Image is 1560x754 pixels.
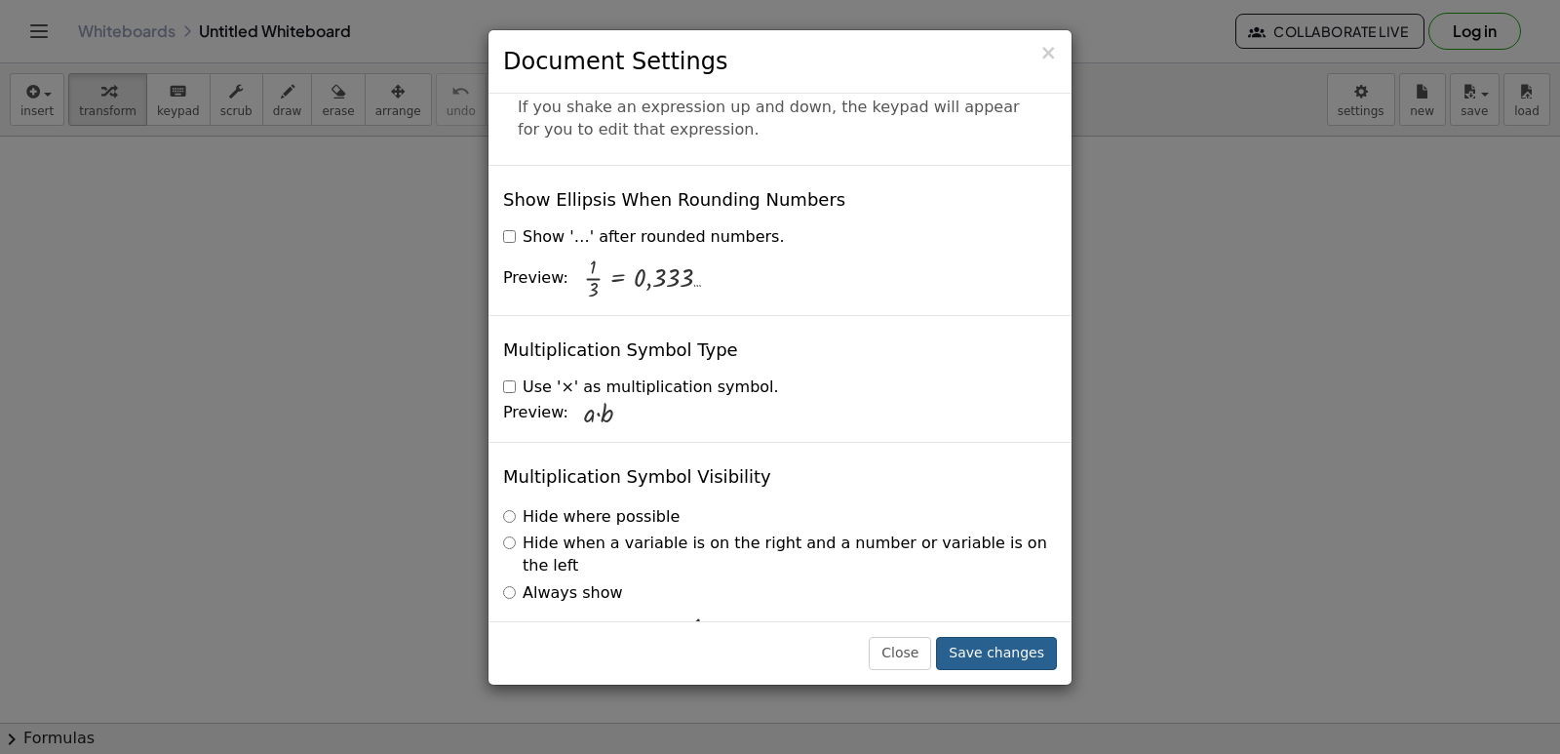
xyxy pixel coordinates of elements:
[503,506,680,529] label: Hide where possible
[503,586,516,599] input: Always show
[503,377,779,399] label: Use '×' as multiplication symbol.
[1039,43,1057,63] button: Close
[518,97,1042,141] p: If you shake an expression up and down, the keypad will appear for you to edit that expression.
[503,230,516,243] input: Show '…' after rounded numbers.
[503,510,516,523] input: Hide where possible
[503,467,771,487] h4: Multiplication Symbol Visibility
[1039,41,1057,64] span: ×
[503,380,516,393] input: Use '×' as multiplication symbol.
[503,533,1057,577] label: Hide when a variable is on the right and a number or variable is on the left
[503,45,1057,78] h3: Document Settings
[869,637,931,670] button: Close
[503,190,845,210] h4: Show Ellipsis When Rounding Numbers
[503,226,784,249] label: Show '…' after rounded numbers.
[503,340,738,360] h4: Multiplication Symbol Type
[503,267,568,290] span: Preview:
[503,402,568,424] span: Preview:
[936,637,1057,670] button: Save changes
[503,582,623,605] label: Always show
[503,536,516,549] input: Hide when a variable is on the right and a number or variable is on the left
